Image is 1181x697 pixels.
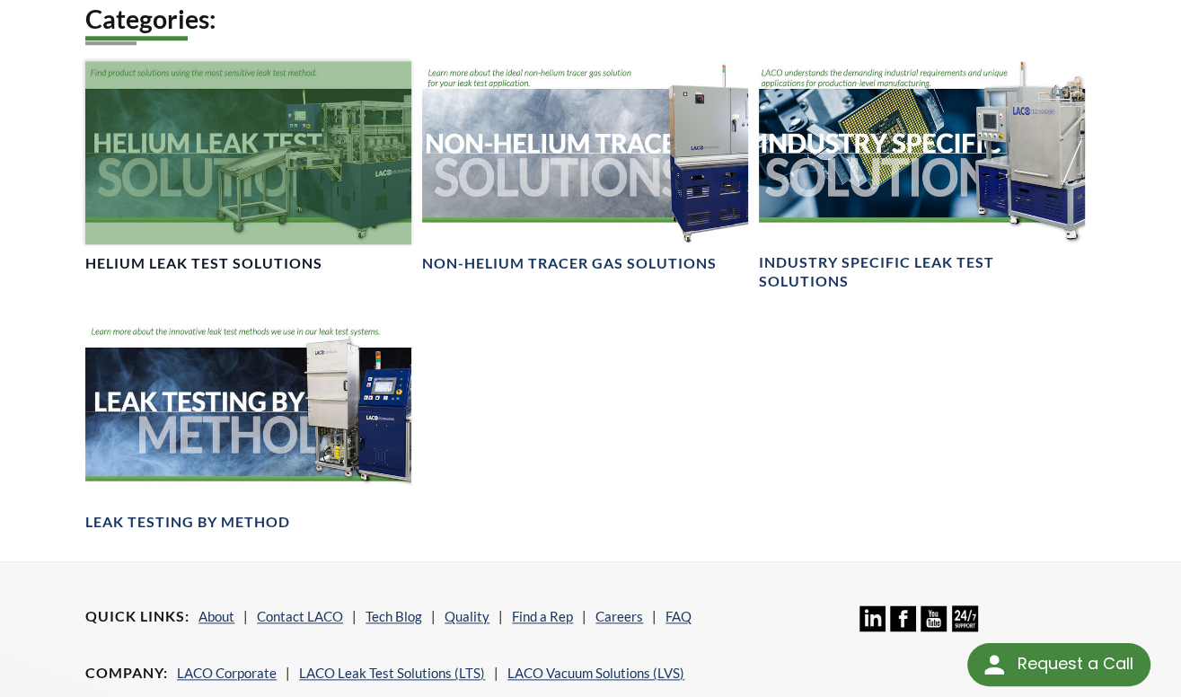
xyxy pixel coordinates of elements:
img: 24/7 Support Icon [952,605,978,631]
a: Helium Leak Testing Solutions headerHelium Leak Test Solutions [85,61,411,273]
img: round button [980,650,1009,679]
a: 24/7 Support [952,618,978,634]
h4: Non-Helium Tracer Gas Solutions [422,254,717,273]
a: FAQ [665,608,692,624]
h2: Categories: [85,3,1096,36]
h4: Quick Links [85,607,189,626]
a: LACO Vacuum Solutions (LVS) [507,665,684,681]
div: Request a Call [1017,643,1133,684]
a: About [198,608,234,624]
h4: Helium Leak Test Solutions [85,254,322,273]
h4: Company [85,664,168,683]
a: Careers [595,608,643,624]
div: Request a Call [967,643,1150,686]
h4: Industry Specific Leak Test Solutions [759,253,1085,291]
a: LACO Corporate [177,665,277,681]
a: Contact LACO [257,608,343,624]
a: Tech Blog [366,608,422,624]
a: Non-Helium Trace Solutions headerNon-Helium Tracer Gas Solutions [422,61,748,273]
h4: Leak Testing by Method [85,513,290,532]
a: LACO Leak Test Solutions (LTS) [299,665,485,681]
a: Quality [445,608,489,624]
a: Find a Rep [512,608,573,624]
a: Leak Testing by MethodLeak Testing by Method [85,320,411,532]
a: Industry Specific Solutions headerIndustry Specific Leak Test Solutions [759,61,1085,291]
